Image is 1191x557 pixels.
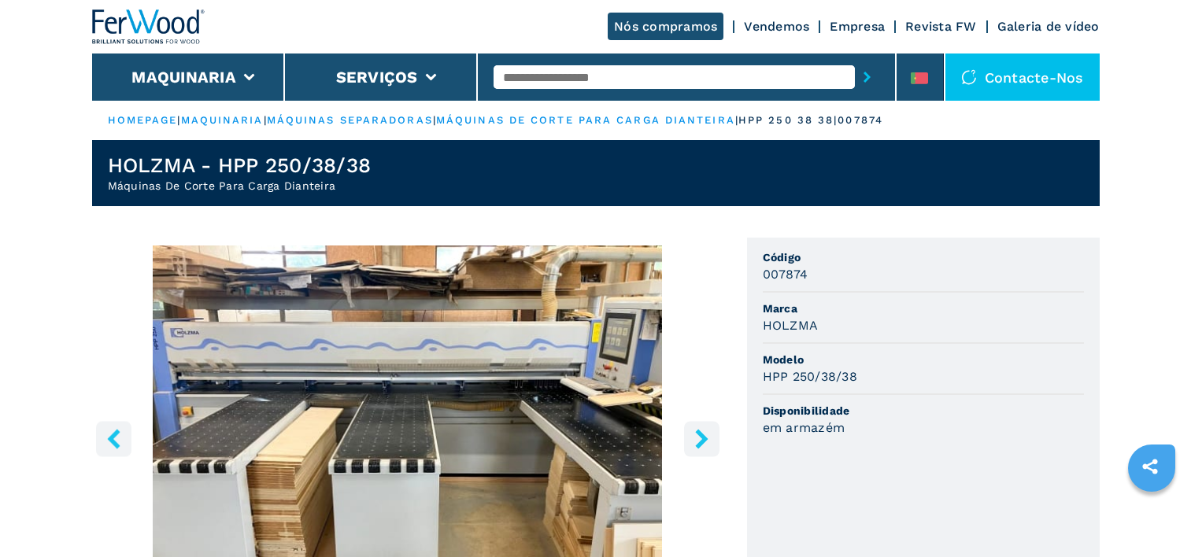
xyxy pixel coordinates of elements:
[108,178,372,194] h2: Máquinas De Corte Para Carga Dianteira
[763,352,1084,367] span: Modelo
[92,9,205,44] img: Ferwood
[738,113,838,127] p: hpp 250 38 38 |
[267,114,433,126] a: máquinas separadoras
[336,68,418,87] button: Serviços
[830,19,885,34] a: Empresa
[735,114,738,126] span: |
[763,419,845,437] h3: em armazém
[997,19,1100,34] a: Galeria de vídeo
[945,53,1100,101] div: Contacte-nos
[763,301,1084,316] span: Marca
[1130,447,1170,486] a: sharethis
[436,114,735,126] a: máquinas de corte para carga dianteira
[684,421,719,456] button: right-button
[96,421,131,456] button: left-button
[905,19,977,34] a: Revista FW
[181,114,264,126] a: maquinaria
[763,367,857,385] h3: HPP 250/38/38
[838,113,883,127] p: 007874
[763,249,1084,265] span: Código
[433,114,436,126] span: |
[177,114,180,126] span: |
[961,69,977,85] img: Contacte-nos
[131,68,236,87] button: Maquinaria
[763,316,819,334] h3: HOLZMA
[608,13,723,40] a: Nós compramos
[108,114,178,126] a: HOMEPAGE
[855,59,879,95] button: submit-button
[744,19,809,34] a: Vendemos
[108,153,372,178] h1: HOLZMA - HPP 250/38/38
[264,114,267,126] span: |
[763,403,1084,419] span: Disponibilidade
[763,265,808,283] h3: 007874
